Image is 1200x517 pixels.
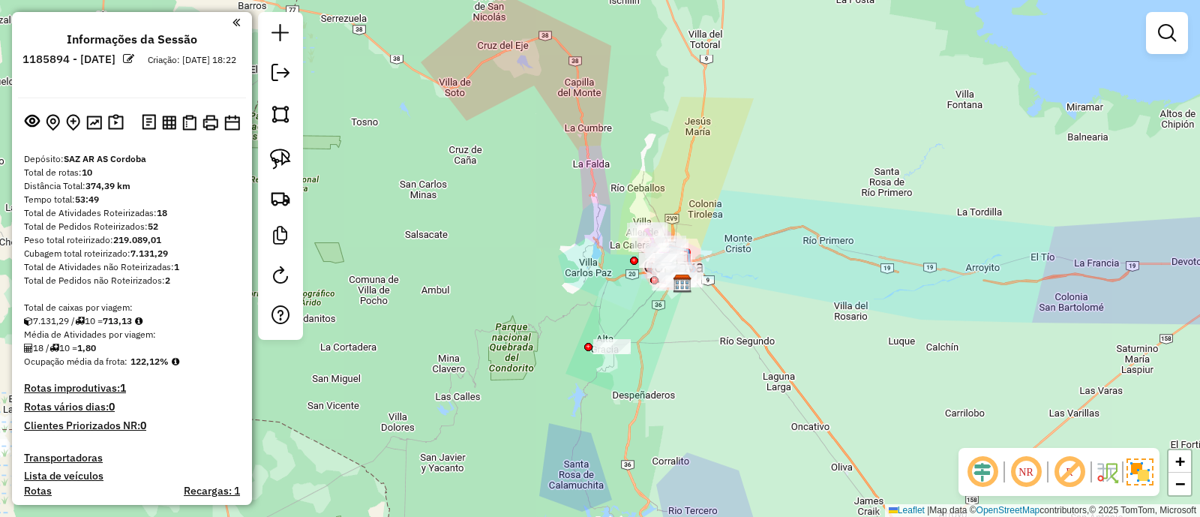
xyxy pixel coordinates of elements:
i: Cubagem total roteirizado [24,317,33,326]
span: Exibir rótulo [1051,454,1087,490]
button: Exibir sessão original [22,110,43,134]
strong: 0 [109,400,115,413]
em: Média calculada utilizando a maior ocupação (%Peso ou %Cubagem) de cada rota da sessão. Rotas cro... [172,357,179,366]
img: Exibir/Ocultar setores [1126,458,1153,485]
button: Imprimir Rotas [199,112,221,134]
strong: 0 [140,419,146,432]
h6: 1185894 - [DATE] [22,53,115,66]
a: Zoom out [1168,473,1191,495]
strong: 713,13 [103,315,132,326]
a: Reroteirizar Sessão [265,260,295,294]
i: Total de rotas [75,317,85,326]
span: Ocultar deslocamento [964,454,1000,490]
strong: 219.089,01 [113,234,161,245]
img: SAZ AR AS Cordoba [673,274,692,293]
span: + [1175,452,1185,470]
span: Ocultar NR [1008,454,1044,490]
a: Criar rota [264,182,297,215]
button: Visualizar relatório de Roteirização [159,112,179,132]
strong: 7.131,29 [130,248,168,259]
button: Centralizar mapa no depósito ou ponto de apoio [43,111,63,134]
h4: Recargas: 1 [184,485,240,497]
div: Depósito: [24,152,240,166]
div: Média de Atividades por viagem: [24,328,240,341]
strong: 53:49 [75,194,99,205]
a: Exportar sessão [265,58,295,92]
div: Total de Pedidos não Roteirizados: [24,274,240,287]
em: Alterar nome da sessão [123,53,134,65]
strong: 10 [82,167,92,178]
span: − [1175,474,1185,493]
div: Total de Pedidos Roteirizados: [24,220,240,233]
div: Distância Total: [24,179,240,193]
div: Peso total roteirizado: [24,233,240,247]
span: | [927,505,929,515]
a: Rotas [24,485,52,497]
h4: Rotas vários dias: [24,401,240,413]
i: Meta Caixas/viagem: 297,52 Diferença: 415,61 [135,317,142,326]
div: Map data © contributors,© 2025 TomTom, Microsoft [885,504,1200,517]
div: Cubagem total roteirizado: [24,247,240,260]
span: Ocupação média da frota: [24,356,127,367]
i: Total de Atividades [24,344,33,353]
a: Clique aqui para minimizar o painel [232,14,240,31]
img: Fluxo de ruas [1095,460,1119,484]
img: Selecionar atividades - laço [270,149,291,170]
h4: Rotas improdutivas: [24,382,240,395]
button: Otimizar todas as rotas [83,112,105,132]
div: Total de rotas: [24,166,240,179]
strong: 1 [120,381,126,395]
div: Criação: [DATE] 18:22 [142,53,242,67]
div: Total de Atividades Roteirizadas: [24,206,240,220]
div: Tempo total: [24,193,240,206]
strong: 374,39 km [85,180,130,191]
strong: 52 [148,221,158,232]
strong: SAZ AR AS Cordoba [64,153,146,164]
button: Visualizar Romaneio [179,112,199,134]
img: Criar rota [270,188,291,209]
div: 7.131,29 / 10 = [24,314,240,328]
button: Adicionar Atividades [63,111,83,134]
div: Atividade não roteirizada - DINOSAURIO S.A. [593,339,631,354]
img: Selecionar atividades - polígono [270,104,291,125]
div: Total de caixas por viagem: [24,301,240,314]
h4: Lista de veículos [24,470,240,482]
strong: 2 [165,275,170,286]
h4: Clientes Priorizados NR: [24,419,240,432]
button: Logs desbloquear sessão [139,111,159,134]
h4: Transportadoras [24,452,240,464]
button: Painel de Sugestão [105,111,127,134]
a: Nova sessão e pesquisa [265,18,295,52]
a: Leaflet [889,505,925,515]
a: Zoom in [1168,450,1191,473]
a: OpenStreetMap [976,505,1040,515]
div: Total de Atividades não Roteirizadas: [24,260,240,274]
strong: 1,80 [77,342,96,353]
h4: Informações da Sessão [67,32,197,47]
a: Criar modelo [265,221,295,254]
strong: 122,12% [130,356,169,367]
a: Exibir filtros [1152,18,1182,48]
strong: 1 [174,261,179,272]
button: Disponibilidade de veículos [221,112,243,134]
div: 18 / 10 = [24,341,240,355]
strong: 18 [157,207,167,218]
i: Total de rotas [49,344,59,353]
